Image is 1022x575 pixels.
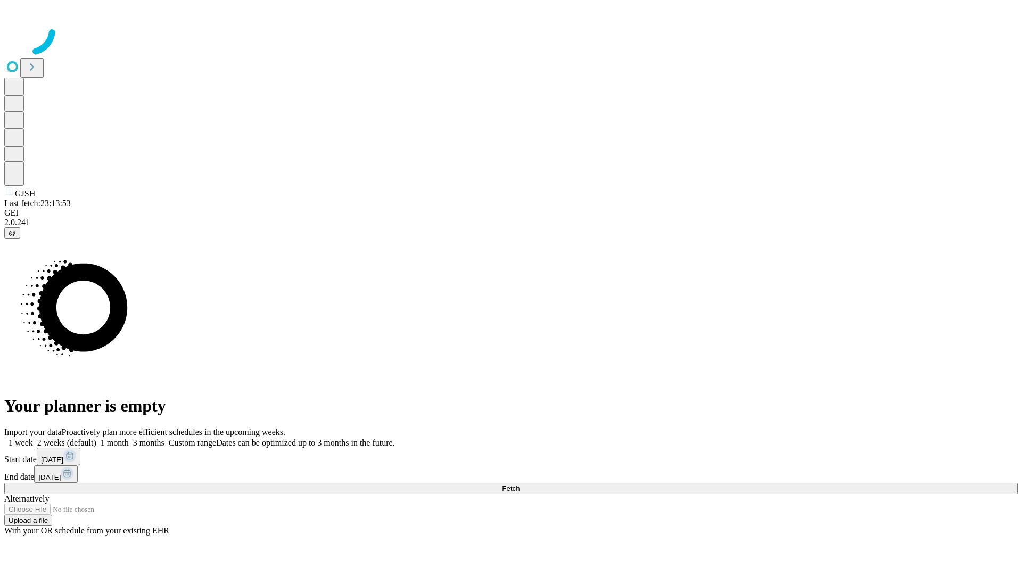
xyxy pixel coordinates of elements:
[4,428,62,437] span: Import your data
[34,465,78,483] button: [DATE]
[169,438,216,447] span: Custom range
[4,208,1018,218] div: GEI
[4,515,52,526] button: Upload a file
[133,438,164,447] span: 3 months
[4,448,1018,465] div: Start date
[37,448,80,465] button: [DATE]
[62,428,285,437] span: Proactively plan more efficient schedules in the upcoming weeks.
[4,218,1018,227] div: 2.0.241
[4,465,1018,483] div: End date
[502,484,520,492] span: Fetch
[9,438,33,447] span: 1 week
[4,199,71,208] span: Last fetch: 23:13:53
[38,473,61,481] span: [DATE]
[4,396,1018,416] h1: Your planner is empty
[4,227,20,239] button: @
[41,456,63,464] span: [DATE]
[37,438,96,447] span: 2 weeks (default)
[4,483,1018,494] button: Fetch
[15,189,35,198] span: GJSH
[4,494,49,503] span: Alternatively
[4,526,169,535] span: With your OR schedule from your existing EHR
[9,229,16,237] span: @
[101,438,129,447] span: 1 month
[216,438,394,447] span: Dates can be optimized up to 3 months in the future.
